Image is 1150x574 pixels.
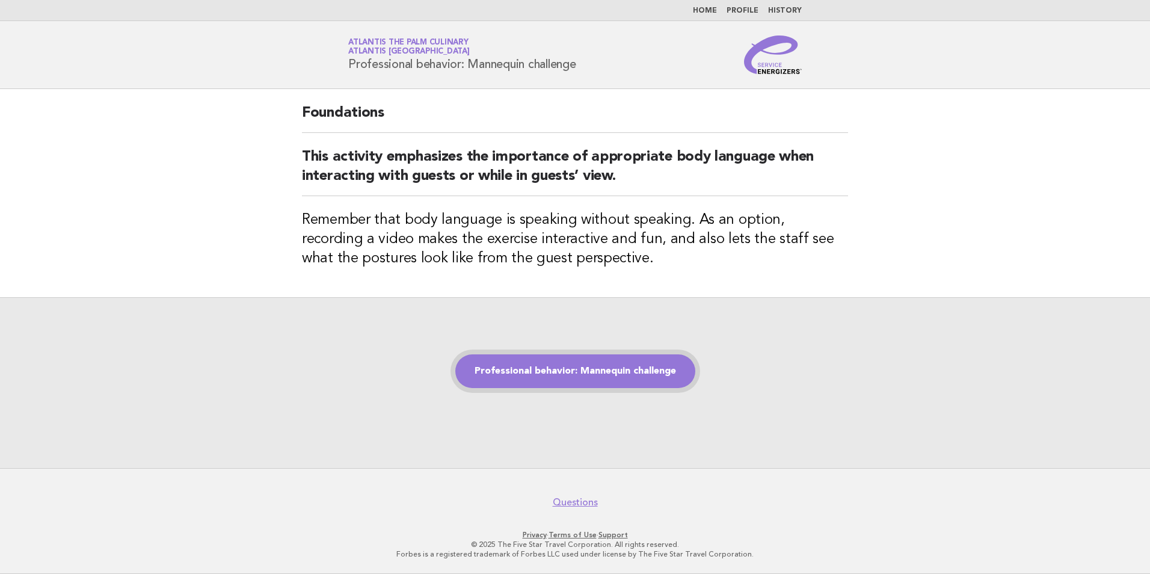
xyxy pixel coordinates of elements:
[693,7,717,14] a: Home
[598,531,628,539] a: Support
[348,39,470,55] a: Atlantis The Palm CulinaryAtlantis [GEOGRAPHIC_DATA]
[302,147,848,196] h2: This activity emphasizes the importance of appropriate body language when interacting with guests...
[455,354,695,388] a: Professional behavior: Mannequin challenge
[348,39,576,70] h1: Professional behavior: Mannequin challenge
[744,35,802,74] img: Service Energizers
[727,7,758,14] a: Profile
[207,549,943,559] p: Forbes is a registered trademark of Forbes LLC used under license by The Five Star Travel Corpora...
[302,103,848,133] h2: Foundations
[553,496,598,508] a: Questions
[768,7,802,14] a: History
[207,530,943,540] p: · ·
[348,48,470,56] span: Atlantis [GEOGRAPHIC_DATA]
[523,531,547,539] a: Privacy
[549,531,597,539] a: Terms of Use
[302,211,848,268] h3: Remember that body language is speaking without speaking. As an option, recording a video makes t...
[207,540,943,549] p: © 2025 The Five Star Travel Corporation. All rights reserved.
